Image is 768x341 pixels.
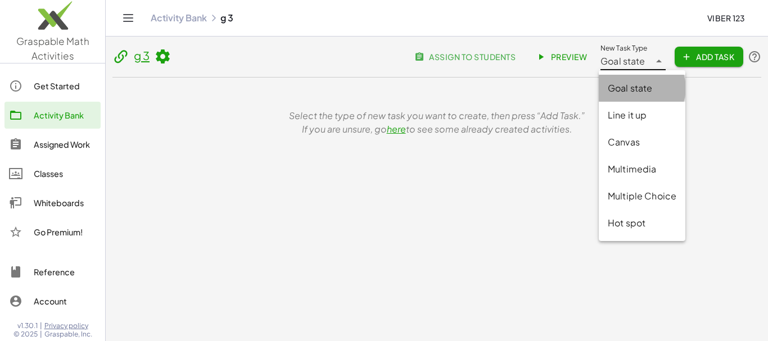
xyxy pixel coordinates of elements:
a: Activity Bank [151,12,207,24]
a: g 3 [134,48,150,62]
button: Add Task [675,47,743,67]
div: Line it up [608,108,676,122]
span: assign to students [417,52,516,62]
div: Multiple Choice [608,189,676,203]
div: Reference [34,265,96,279]
a: Reference [4,258,101,285]
span: Goal state [600,54,645,68]
div: Canvas [608,135,676,149]
div: Go Premium! [34,225,96,239]
a: Account [4,288,101,315]
a: Classes [4,160,101,187]
div: New Task Type-list [599,70,685,241]
a: Get Started [4,72,101,99]
div: Select the type of new task you want to create, then press “Add Task.” If you are unsure, go to s... [119,109,755,136]
span: Preview [538,52,587,62]
span: v1.30.1 [17,321,38,330]
div: Multimedia [608,162,676,176]
div: Get Started [34,79,96,93]
button: assign to students [408,47,525,67]
a: Activity Bank [4,102,101,129]
div: Assigned Work [34,138,96,151]
a: Preview [529,47,596,67]
a: Assigned Work [4,131,101,158]
div: Activity Bank [34,108,96,122]
span: Graspable Math Activities [16,35,89,62]
button: Toggle navigation [119,9,137,27]
button: Viber 123 [698,8,755,28]
a: here [387,123,406,135]
span: Graspable, Inc. [44,330,92,339]
span: | [40,321,42,330]
span: © 2025 [13,330,38,339]
div: Classes [34,167,96,180]
span: | [40,330,42,339]
div: Account [34,294,96,308]
a: Privacy policy [44,321,92,330]
div: Goal state [608,81,676,95]
a: Whiteboards [4,189,101,216]
span: Add Task [684,52,734,62]
div: Whiteboards [34,196,96,210]
span: Viber 123 [707,13,746,23]
div: Hot spot [608,216,676,230]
